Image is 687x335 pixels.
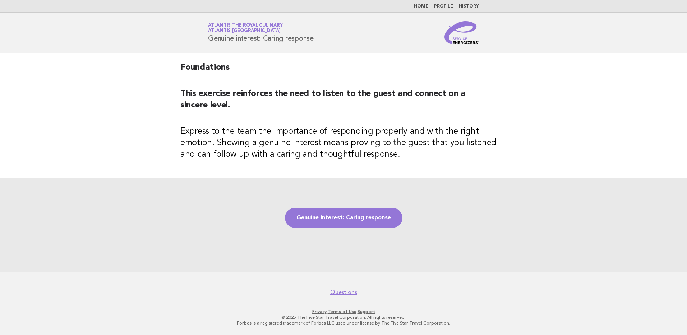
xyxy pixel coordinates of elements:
[208,23,314,42] h1: Genuine interest: Caring response
[285,208,402,228] a: Genuine interest: Caring response
[358,309,375,314] a: Support
[444,21,479,44] img: Service Energizers
[312,309,327,314] a: Privacy
[208,23,282,33] a: Atlantis the Royal CulinaryAtlantis [GEOGRAPHIC_DATA]
[124,320,563,326] p: Forbes is a registered trademark of Forbes LLC used under license by The Five Star Travel Corpora...
[208,29,281,33] span: Atlantis [GEOGRAPHIC_DATA]
[180,88,507,117] h2: This exercise reinforces the need to listen to the guest and connect on a sincere level.
[124,315,563,320] p: © 2025 The Five Star Travel Corporation. All rights reserved.
[434,4,453,9] a: Profile
[459,4,479,9] a: History
[180,62,507,79] h2: Foundations
[330,289,357,296] a: Questions
[328,309,356,314] a: Terms of Use
[414,4,428,9] a: Home
[180,126,507,160] h3: Express to the team the importance of responding properly and with the right emotion. Showing a g...
[124,309,563,315] p: · ·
